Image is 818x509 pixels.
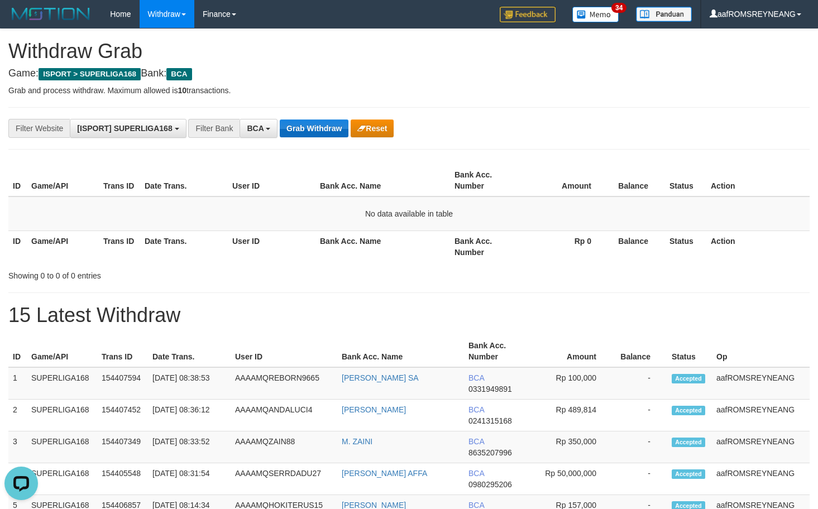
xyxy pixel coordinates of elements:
button: [ISPORT] SUPERLIGA168 [70,119,186,138]
th: Bank Acc. Number [450,231,522,262]
th: Balance [608,165,665,196]
th: Date Trans. [140,231,228,262]
span: BCA [468,469,484,478]
strong: 10 [178,86,186,95]
td: 154407594 [97,367,148,400]
td: - [613,367,667,400]
th: Status [665,231,706,262]
td: [DATE] 08:31:54 [148,463,231,495]
th: User ID [231,335,337,367]
th: Bank Acc. Number [464,335,532,367]
a: [PERSON_NAME] AFFA [342,469,427,478]
td: aafROMSREYNEANG [712,463,810,495]
th: Trans ID [99,231,140,262]
th: Trans ID [97,335,148,367]
img: panduan.png [636,7,692,22]
th: Game/API [27,335,97,367]
th: Bank Acc. Number [450,165,522,196]
span: 34 [611,3,626,13]
th: Rp 0 [522,231,608,262]
td: Rp 350,000 [532,431,613,463]
td: Rp 489,814 [532,400,613,431]
td: 154407452 [97,400,148,431]
td: 1 [8,367,27,400]
span: Copy 0331949891 to clipboard [468,385,512,393]
td: AAAAMQANDALUCI4 [231,400,337,431]
button: Reset [351,119,394,137]
span: BCA [468,373,484,382]
td: AAAAMQREBORN9665 [231,367,337,400]
img: MOTION_logo.png [8,6,93,22]
span: Copy 0980295206 to clipboard [468,480,512,489]
th: Balance [608,231,665,262]
span: BCA [247,124,264,133]
button: BCA [240,119,278,138]
td: - [613,463,667,495]
span: ISPORT > SUPERLIGA168 [39,68,141,80]
td: 2 [8,400,27,431]
div: Showing 0 to 0 of 0 entries [8,266,332,281]
span: BCA [468,437,484,446]
th: Game/API [27,165,99,196]
span: BCA [166,68,192,80]
h4: Game: Bank: [8,68,810,79]
th: ID [8,335,27,367]
div: Filter Website [8,119,70,138]
td: 154407349 [97,431,148,463]
th: ID [8,231,27,262]
th: Date Trans. [148,335,231,367]
th: User ID [228,165,315,196]
button: Grab Withdraw [280,119,348,137]
th: ID [8,165,27,196]
td: SUPERLIGA168 [27,367,97,400]
a: [PERSON_NAME] SA [342,373,419,382]
th: Status [665,165,706,196]
th: User ID [228,231,315,262]
th: Bank Acc. Name [315,165,450,196]
td: [DATE] 08:36:12 [148,400,231,431]
th: Action [706,165,810,196]
td: Rp 100,000 [532,367,613,400]
td: Rp 50,000,000 [532,463,613,495]
td: No data available in table [8,196,810,231]
span: Copy 8635207996 to clipboard [468,448,512,457]
td: - [613,431,667,463]
h1: 15 Latest Withdraw [8,304,810,326]
th: Status [667,335,712,367]
th: Bank Acc. Name [315,231,450,262]
td: 154405548 [97,463,148,495]
td: aafROMSREYNEANG [712,400,810,431]
a: M. ZAINI [342,437,372,446]
h1: Withdraw Grab [8,40,810,63]
img: Feedback.jpg [500,7,556,22]
th: Bank Acc. Name [337,335,464,367]
span: Copy 0241315168 to clipboard [468,416,512,425]
td: AAAAMQZAIN88 [231,431,337,463]
th: Action [706,231,810,262]
p: Grab and process withdraw. Maximum allowed is transactions. [8,85,810,96]
td: aafROMSREYNEANG [712,367,810,400]
span: Accepted [672,374,705,383]
span: BCA [468,405,484,414]
td: AAAAMQSERRDADU27 [231,463,337,495]
td: aafROMSREYNEANG [712,431,810,463]
td: - [613,400,667,431]
th: Date Trans. [140,165,228,196]
td: [DATE] 08:38:53 [148,367,231,400]
td: 3 [8,431,27,463]
button: Open LiveChat chat widget [4,4,38,38]
span: [ISPORT] SUPERLIGA168 [77,124,172,133]
span: Accepted [672,406,705,415]
th: Op [712,335,810,367]
th: Amount [532,335,613,367]
a: [PERSON_NAME] [342,405,406,414]
td: SUPERLIGA168 [27,400,97,431]
td: [DATE] 08:33:52 [148,431,231,463]
span: Accepted [672,438,705,447]
td: SUPERLIGA168 [27,463,97,495]
th: Amount [522,165,608,196]
th: Balance [613,335,667,367]
td: SUPERLIGA168 [27,431,97,463]
th: Trans ID [99,165,140,196]
span: Accepted [672,469,705,479]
